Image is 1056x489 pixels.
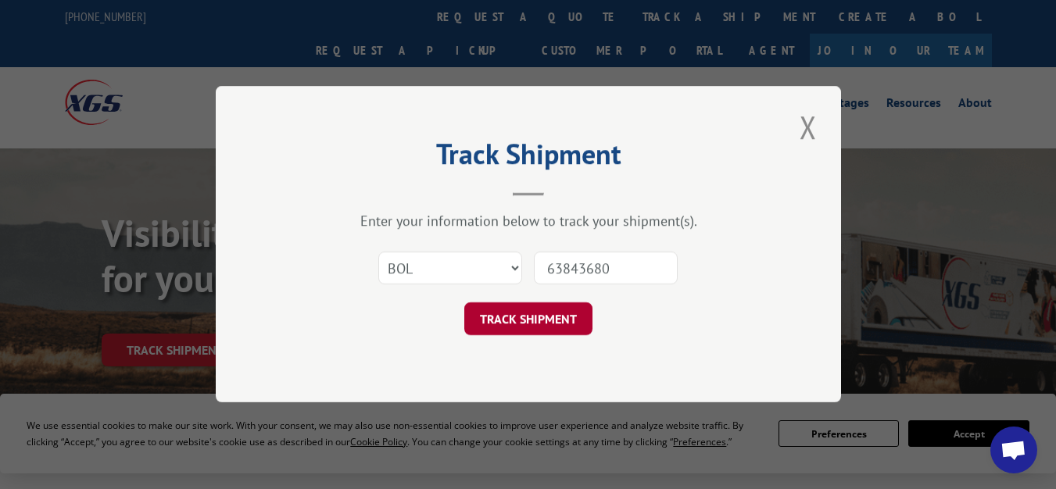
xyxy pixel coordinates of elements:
a: Open chat [990,427,1037,473]
input: Number(s) [534,252,678,285]
button: TRACK SHIPMENT [464,303,592,336]
div: Enter your information below to track your shipment(s). [294,212,763,230]
h2: Track Shipment [294,143,763,173]
button: Close modal [795,105,822,148]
